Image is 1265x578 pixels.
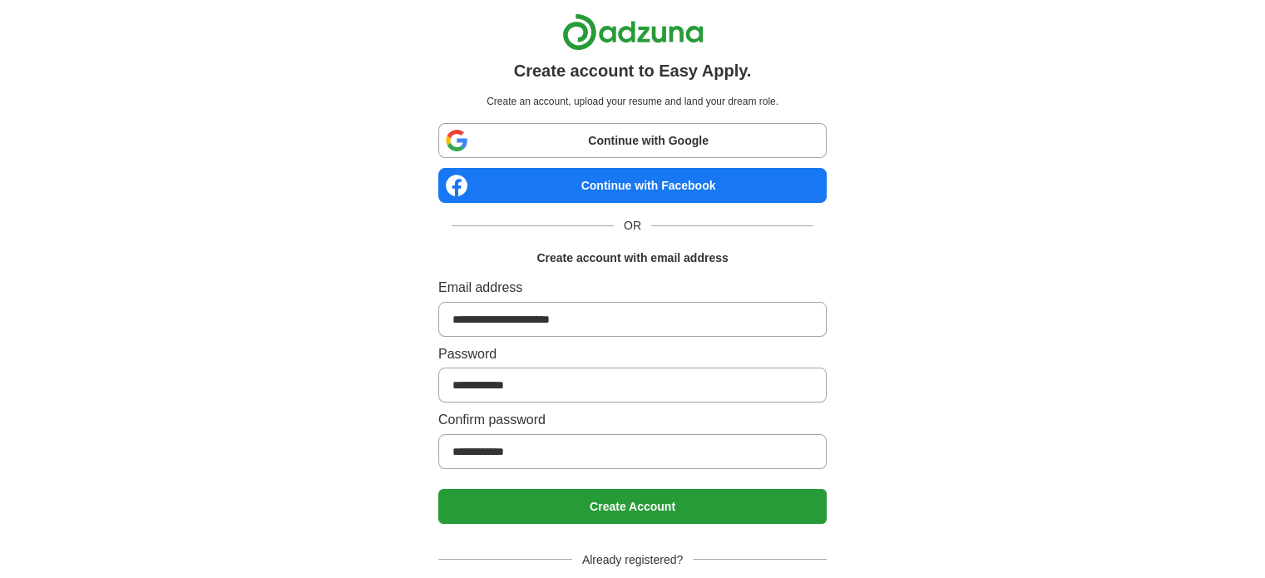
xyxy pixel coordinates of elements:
label: Email address [438,277,827,299]
h1: Create account to Easy Apply. [514,57,752,84]
span: OR [614,216,651,235]
button: Create Account [438,489,827,524]
label: Confirm password [438,409,827,431]
span: Already registered? [572,551,693,569]
a: Continue with Facebook [438,168,827,203]
p: Create an account, upload your resume and land your dream role. [442,94,823,110]
img: Adzuna logo [562,13,704,51]
a: Continue with Google [438,123,827,158]
label: Password [438,343,827,365]
h1: Create account with email address [536,249,728,267]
